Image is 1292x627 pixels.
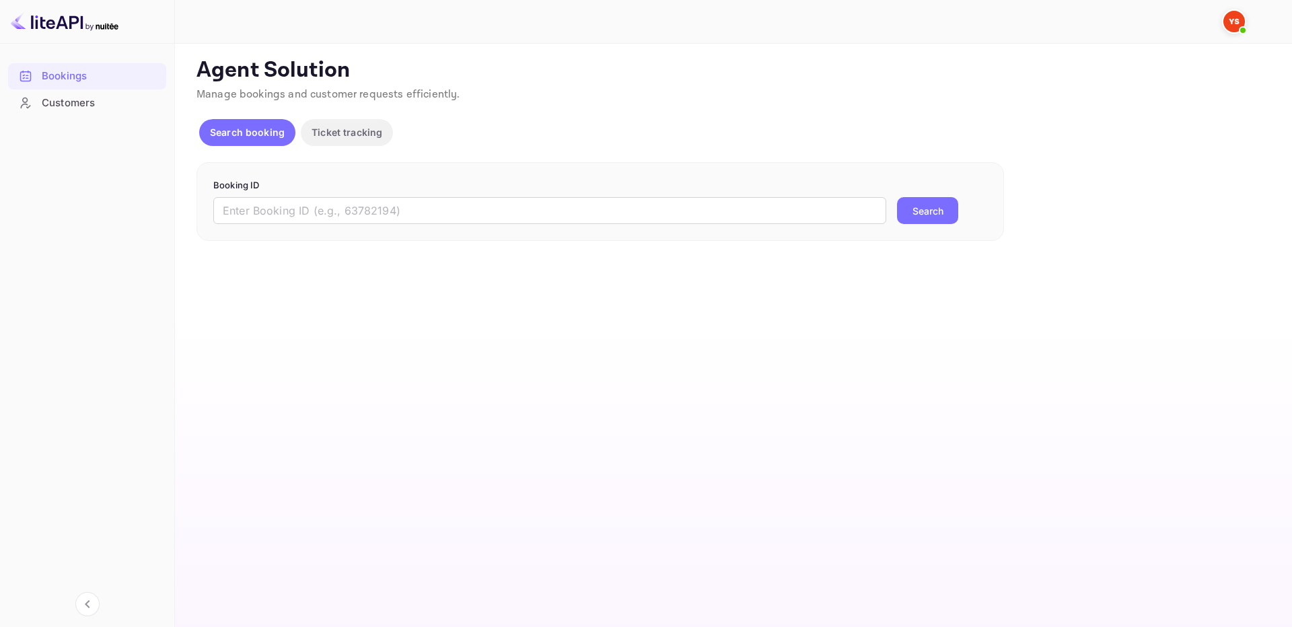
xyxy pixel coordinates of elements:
input: Enter Booking ID (e.g., 63782194) [213,197,886,224]
a: Bookings [8,63,166,88]
p: Agent Solution [196,57,1268,84]
div: Bookings [8,63,166,89]
div: Bookings [42,69,159,84]
p: Ticket tracking [312,125,382,139]
a: Customers [8,90,166,115]
button: Search [897,197,958,224]
button: Collapse navigation [75,592,100,616]
div: Customers [42,96,159,111]
p: Booking ID [213,179,987,192]
img: LiteAPI logo [11,11,118,32]
span: Manage bookings and customer requests efficiently. [196,87,460,102]
img: Yandex Support [1223,11,1245,32]
p: Search booking [210,125,285,139]
div: Customers [8,90,166,116]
